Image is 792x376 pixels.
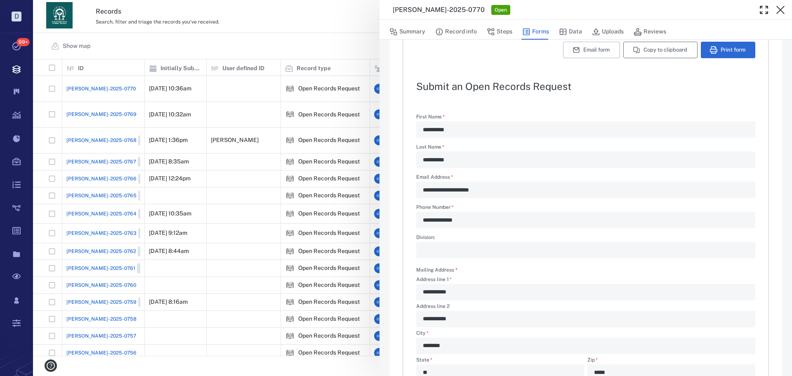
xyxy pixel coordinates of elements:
button: Copy to clipboard [623,42,698,58]
span: required [455,267,457,273]
button: Toggle Fullscreen [756,2,772,18]
span: 99+ [16,38,30,46]
div: First Name [416,121,755,138]
label: Address line 2 [416,304,755,311]
button: Record info [435,24,477,40]
span: Open [493,7,509,14]
p: D [12,12,21,21]
button: Steps [487,24,512,40]
button: Email form [563,42,620,58]
div: Phone Number [416,212,755,228]
label: Zip [587,357,755,364]
button: Data [559,24,582,40]
label: Last Name [416,144,755,151]
h2: Submit an Open Records Request [416,81,755,91]
button: Summary [389,24,425,40]
label: First Name [416,114,755,121]
button: Uploads [592,24,624,40]
div: Email Address [416,182,755,198]
label: Phone Number [416,205,755,212]
span: Help [19,6,35,13]
button: Forms [522,24,549,40]
label: City [416,331,755,338]
button: Reviews [634,24,666,40]
button: Print form [701,42,755,58]
label: Email Address [416,175,755,182]
div: Last Name [416,151,755,168]
label: Mailing Address [416,267,457,274]
h3: [PERSON_NAME]-2025-0770 [393,5,485,15]
label: Division: [416,235,755,242]
button: Close [772,2,789,18]
div: Division: [416,242,755,258]
label: State [416,357,584,364]
label: Address line 1 [416,277,755,284]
